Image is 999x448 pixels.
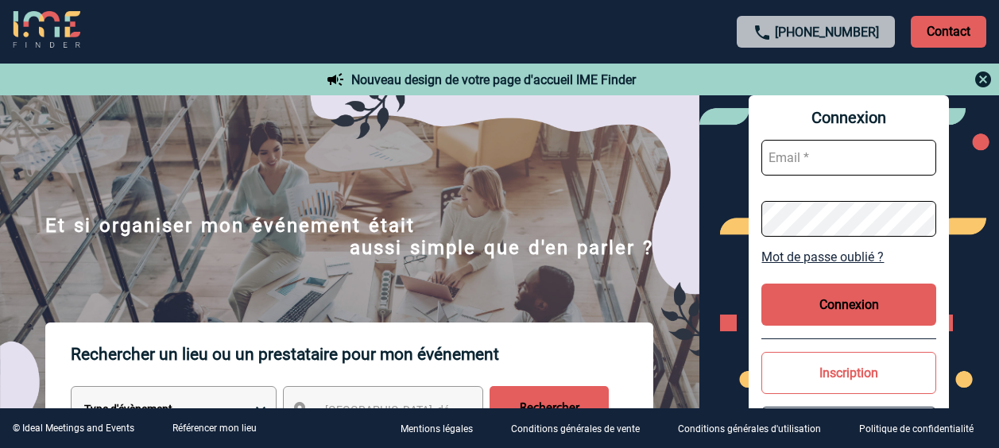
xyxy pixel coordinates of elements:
[172,423,257,434] a: Référencer mon lieu
[490,386,609,431] input: Rechercher
[13,423,134,434] div: © Ideal Meetings and Events
[859,424,974,435] p: Politique de confidentialité
[325,404,546,416] span: [GEOGRAPHIC_DATA], département, région...
[71,322,653,386] p: Rechercher un lieu ou un prestataire pour mon événement
[678,424,821,435] p: Conditions générales d'utilisation
[761,108,936,127] span: Connexion
[761,249,936,265] a: Mot de passe oublié ?
[511,424,640,435] p: Conditions générales de vente
[665,421,846,436] a: Conditions générales d'utilisation
[761,284,936,326] button: Connexion
[761,352,936,394] button: Inscription
[401,424,473,435] p: Mentions légales
[388,421,498,436] a: Mentions légales
[846,421,999,436] a: Politique de confidentialité
[753,23,772,42] img: call-24-px.png
[761,140,936,176] input: Email *
[498,421,665,436] a: Conditions générales de vente
[775,25,879,40] a: [PHONE_NUMBER]
[911,16,986,48] p: Contact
